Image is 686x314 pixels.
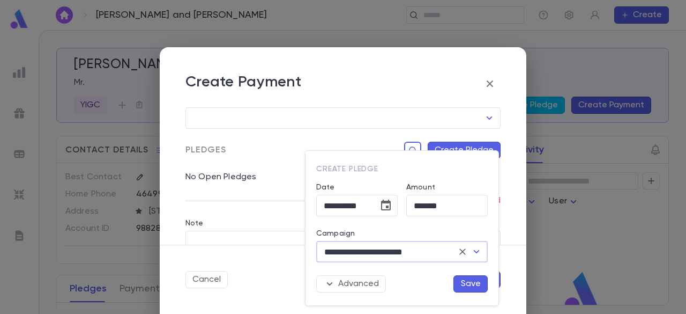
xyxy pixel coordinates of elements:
label: Campaign [316,229,355,238]
button: Clear [455,244,470,259]
button: Choose date, selected date is Sep 8, 2025 [375,195,397,216]
label: Amount [406,183,435,192]
button: Advanced [316,275,386,293]
button: Save [453,275,488,293]
span: Create Pledge [316,165,378,173]
label: Date [316,183,398,192]
button: Open [469,244,484,259]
